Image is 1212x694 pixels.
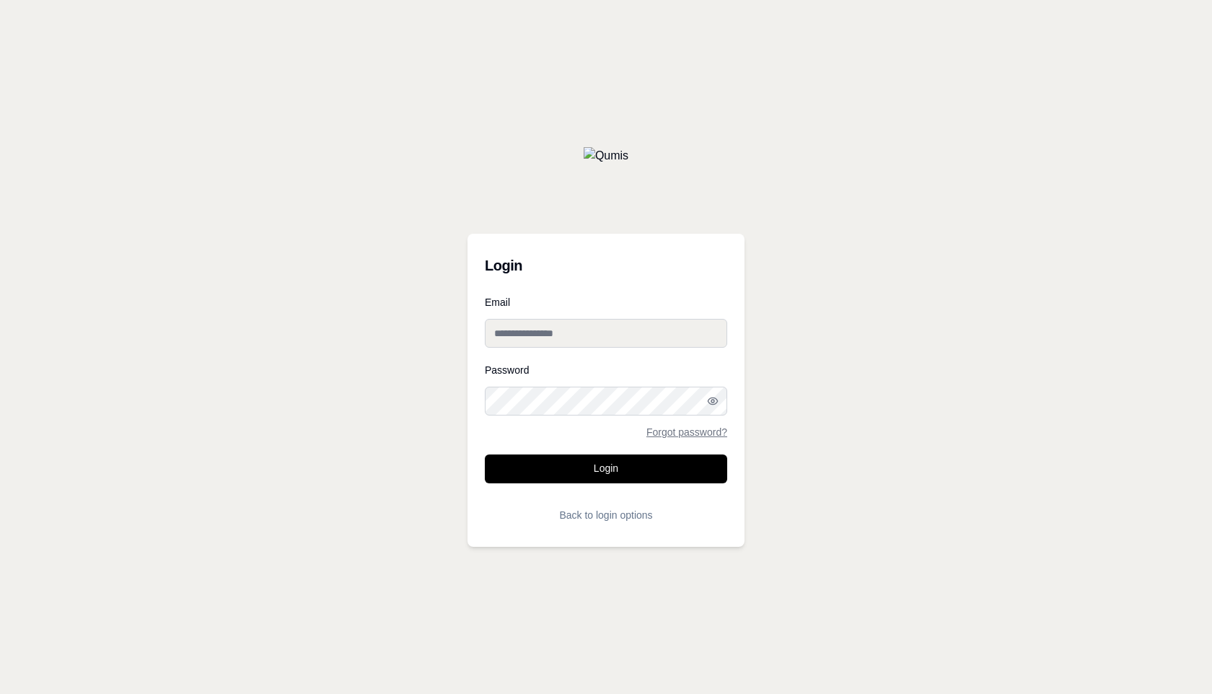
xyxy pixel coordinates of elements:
label: Password [485,365,727,375]
label: Email [485,297,727,307]
img: Qumis [584,147,628,164]
button: Login [485,454,727,483]
h3: Login [485,251,727,280]
button: Back to login options [485,501,727,530]
a: Forgot password? [646,427,727,437]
